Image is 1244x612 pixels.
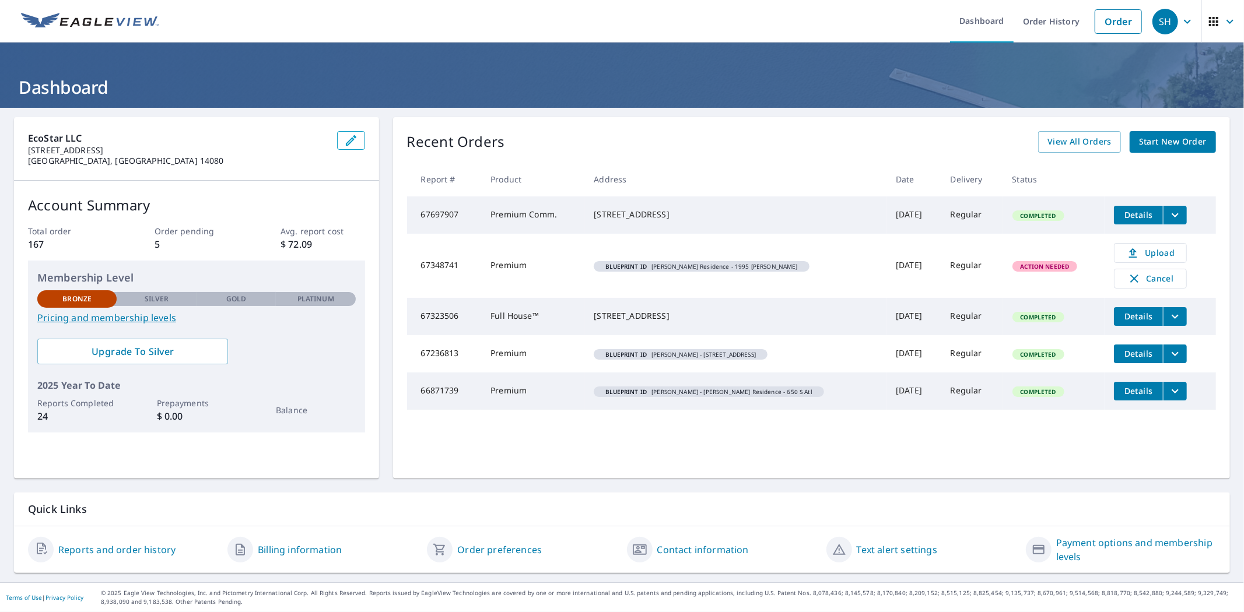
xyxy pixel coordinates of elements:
button: Cancel [1114,269,1187,289]
p: Total order [28,225,112,237]
a: Order [1095,9,1142,34]
button: detailsBtn-67697907 [1114,206,1163,224]
a: Terms of Use [6,593,42,602]
td: Premium [481,234,584,298]
td: Regular [941,372,1003,410]
p: Gold [226,294,246,304]
td: 67348741 [407,234,482,298]
a: Privacy Policy [45,593,83,602]
a: Upgrade To Silver [37,339,228,364]
span: Details [1121,348,1156,359]
td: [DATE] [886,196,941,234]
p: EcoStar LLC [28,131,328,145]
span: [PERSON_NAME] - [PERSON_NAME] Residence - 650 S Atl [598,389,819,395]
p: 2025 Year To Date [37,378,356,392]
span: Completed [1014,212,1063,220]
div: [STREET_ADDRESS] [594,209,877,220]
span: Details [1121,209,1156,220]
p: Recent Orders [407,131,505,153]
td: [DATE] [886,298,941,335]
em: Blueprint ID [605,351,647,357]
td: Regular [941,234,1003,298]
a: Upload [1114,243,1187,263]
span: Completed [1014,350,1063,358]
p: Prepayments [157,397,236,409]
span: View All Orders [1047,135,1112,149]
a: Start New Order [1130,131,1216,153]
span: Details [1121,385,1156,396]
div: [STREET_ADDRESS] [594,310,877,322]
p: Reports Completed [37,397,117,409]
span: Upload [1122,246,1179,260]
span: Upgrade To Silver [47,345,219,358]
th: Date [886,162,941,196]
button: detailsBtn-67236813 [1114,344,1163,363]
a: Contact information [657,543,749,557]
th: Status [1003,162,1105,196]
span: Cancel [1126,272,1175,286]
p: 24 [37,409,117,423]
em: Blueprint ID [605,263,647,269]
p: [GEOGRAPHIC_DATA], [GEOGRAPHIC_DATA] 14080 [28,156,328,166]
p: Order pending [155,225,239,237]
em: Blueprint ID [605,389,647,395]
th: Address [584,162,886,196]
span: Completed [1014,388,1063,396]
a: Order preferences [457,543,542,557]
td: 67697907 [407,196,482,234]
td: Premium Comm. [481,196,584,234]
td: Regular [941,298,1003,335]
p: Bronze [62,294,92,304]
h1: Dashboard [14,75,1230,99]
p: 167 [28,237,112,251]
td: [DATE] [886,234,941,298]
span: Details [1121,311,1156,322]
span: Completed [1014,313,1063,321]
td: [DATE] [886,335,941,372]
p: | [6,594,83,601]
td: Premium [481,372,584,410]
p: Balance [276,404,355,416]
p: Membership Level [37,270,356,286]
th: Report # [407,162,482,196]
td: 67236813 [407,335,482,372]
span: Start New Order [1139,135,1207,149]
td: 67323506 [407,298,482,335]
p: $ 0.00 [157,409,236,423]
button: filesDropdownBtn-67323506 [1163,307,1187,326]
img: EV Logo [21,13,159,30]
p: © 2025 Eagle View Technologies, Inc. and Pictometry International Corp. All Rights Reserved. Repo... [101,589,1238,606]
a: View All Orders [1038,131,1121,153]
p: Platinum [297,294,334,304]
p: Avg. report cost [281,225,365,237]
p: [STREET_ADDRESS] [28,145,328,156]
button: filesDropdownBtn-67236813 [1163,344,1187,363]
th: Product [481,162,584,196]
button: filesDropdownBtn-67697907 [1163,206,1187,224]
p: Account Summary [28,195,365,216]
div: SH [1152,9,1178,34]
a: Reports and order history [58,543,176,557]
a: Text alert settings [857,543,937,557]
td: Regular [941,335,1003,372]
span: Action Needed [1014,262,1077,270]
p: Quick Links [28,502,1216,516]
td: 66871739 [407,372,482,410]
button: filesDropdownBtn-66871739 [1163,382,1187,400]
a: Payment options and membership levels [1056,536,1216,564]
td: Premium [481,335,584,372]
button: detailsBtn-66871739 [1114,382,1163,400]
th: Delivery [941,162,1003,196]
p: $ 72.09 [281,237,365,251]
td: Full House™ [481,298,584,335]
button: detailsBtn-67323506 [1114,307,1163,326]
p: 5 [155,237,239,251]
span: [PERSON_NAME] - [STREET_ADDRESS] [598,351,763,357]
td: Regular [941,196,1003,234]
a: Billing information [258,543,342,557]
td: [DATE] [886,372,941,410]
span: [PERSON_NAME] Residence - 1995 [PERSON_NAME] [598,263,804,269]
a: Pricing and membership levels [37,311,356,325]
p: Silver [145,294,169,304]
